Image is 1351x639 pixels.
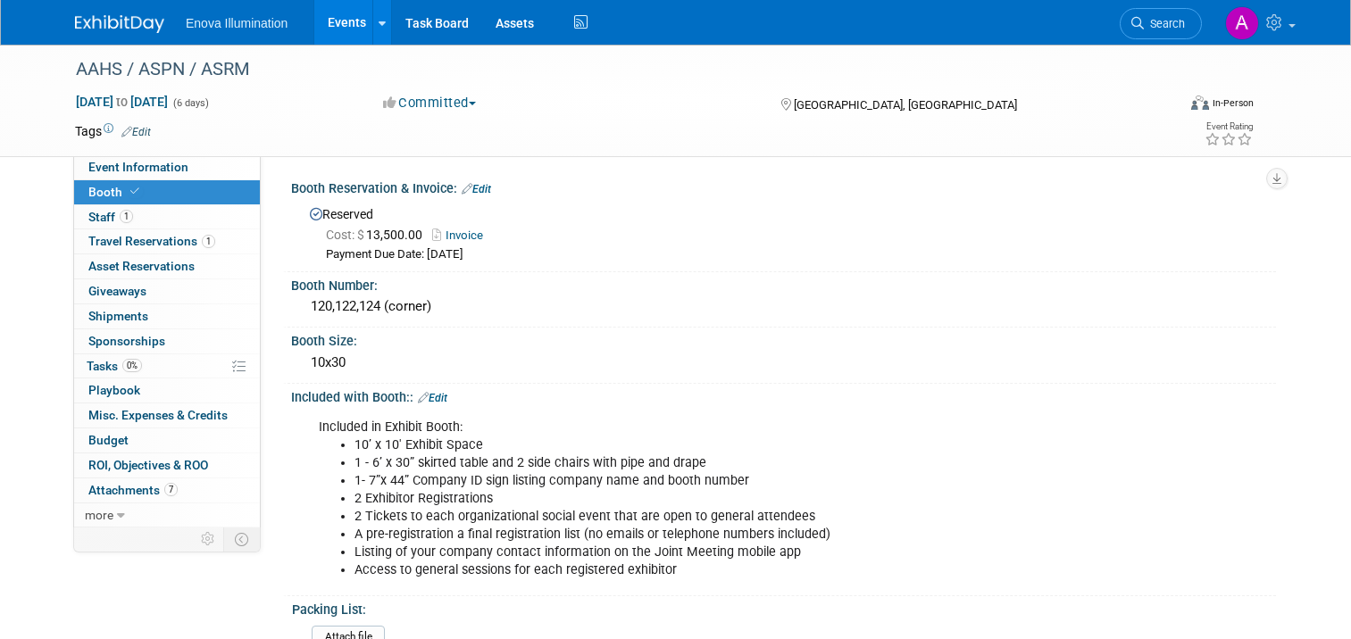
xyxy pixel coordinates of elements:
span: Attachments [88,483,178,497]
span: Budget [88,433,129,447]
a: Asset Reservations [74,254,260,278]
li: A pre‐registration a final registration list (no emails or telephone numbers included) [354,526,1074,544]
li: 1 ‐ 6’ x 30” skirted table and 2 side chairs with pipe and drape [354,454,1074,472]
span: [GEOGRAPHIC_DATA], [GEOGRAPHIC_DATA] [794,98,1017,112]
div: Payment Due Date: [DATE] [326,246,1263,263]
span: Cost: $ [326,228,366,242]
span: Sponsorships [88,334,165,348]
span: ROI, Objectives & ROO [88,458,208,472]
div: In-Person [1212,96,1254,110]
div: Event Rating [1205,122,1253,131]
div: AAHS / ASPN / ASRM [70,54,1154,86]
a: Booth [74,180,260,204]
a: Edit [418,392,447,404]
span: [DATE] [DATE] [75,94,169,110]
span: 1 [120,210,133,223]
span: 7 [164,483,178,496]
a: Shipments [74,304,260,328]
span: more [85,508,113,522]
td: Tags [75,122,151,140]
span: Staff [88,210,133,224]
span: 13,500.00 [326,228,429,242]
span: Giveaways [88,284,146,298]
a: Edit [462,183,491,195]
div: Booth Reservation & Invoice: [291,175,1276,198]
span: Asset Reservations [88,259,195,273]
img: Format-Inperson.png [1191,95,1209,110]
button: Committed [377,94,483,112]
div: Reserved [304,201,1263,263]
a: Misc. Expenses & Credits [74,403,260,427]
a: Staff1 [74,205,260,229]
span: Enova Illumination [186,16,288,30]
span: Playbook [88,383,140,397]
a: Search [1120,8,1202,39]
div: Booth Number: [291,272,1276,295]
li: Access to general sessions for each registered exhibitor [354,561,1074,579]
span: Travel Reservations [88,234,215,248]
div: 120,122,124 (corner) [304,293,1263,320]
li: 2 Tickets to each organizational social event that are open to general attendees [354,508,1074,526]
a: Sponsorships [74,329,260,353]
a: Tasks0% [74,354,260,378]
span: Shipments [88,309,148,323]
a: Event Information [74,155,260,179]
td: Toggle Event Tabs [224,527,261,551]
li: 1‐ 7”x 44” Company ID sign listing company name and booth number [354,472,1074,490]
li: 10’ x 10' Exhibit Space [354,436,1074,454]
a: Attachments7 [74,478,260,502]
span: Tasks [87,359,142,373]
li: Listing of your company contact information on the Joint Meeting mobile app [354,544,1074,561]
span: (6 days) [171,97,209,109]
div: Event Format [1080,93,1254,120]
span: 1 [202,235,215,248]
img: Andrea Miller [1225,6,1259,40]
div: 10x30 [304,349,1263,377]
a: Giveaways [74,279,260,303]
img: ExhibitDay [75,15,164,33]
span: Booth [88,185,143,199]
a: more [74,503,260,527]
div: Booth Size: [291,328,1276,350]
a: Budget [74,428,260,452]
span: Search [1144,17,1185,30]
div: Included with Booth:: [291,384,1276,407]
div: Included in Exhibit Booth: [306,410,1085,589]
span: 0% [122,359,142,372]
div: Packing List: [292,596,1268,618]
a: Invoice [432,228,492,242]
a: Travel Reservations1 [74,229,260,253]
span: to [113,95,130,109]
li: 2 Exhibitor Registrations [354,490,1074,508]
a: Playbook [74,378,260,402]
a: Edit [121,126,151,138]
td: Personalize Event Tab Strip [193,527,224,551]
span: Event Information [88,160,188,174]
a: ROI, Objectives & ROO [74,453,260,477]
i: Booth reservation complete [130,187,139,196]
span: Misc. Expenses & Credits [88,408,228,422]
